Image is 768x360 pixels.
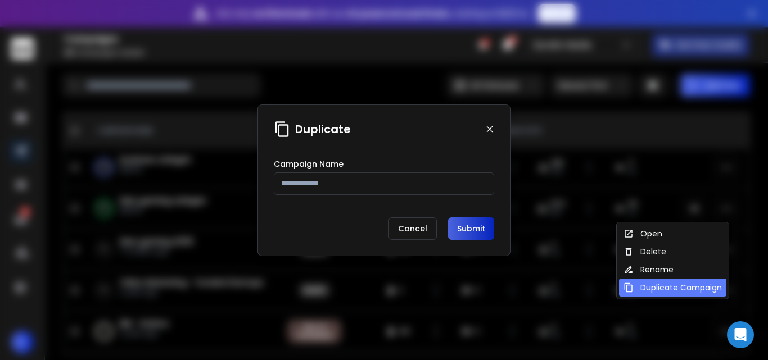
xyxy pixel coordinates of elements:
[295,121,351,137] h1: Duplicate
[624,246,666,257] div: Delete
[448,217,494,240] button: Submit
[624,228,662,239] div: Open
[624,282,722,293] div: Duplicate Campaign
[624,264,674,275] div: Rename
[274,160,344,168] label: Campaign Name
[727,321,754,348] div: Open Intercom Messenger
[388,217,437,240] p: Cancel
